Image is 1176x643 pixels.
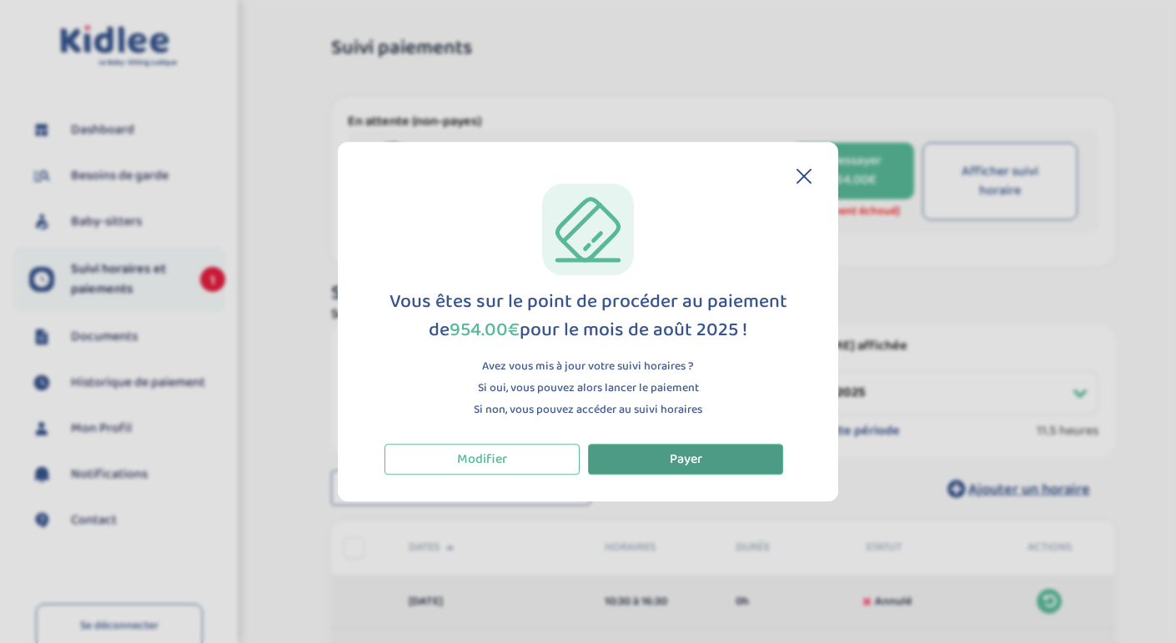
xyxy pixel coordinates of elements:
p: Avez vous mis à jour votre suivi horaires ? [474,358,702,375]
button: Payer [588,444,783,475]
p: Si non, vous pouvez accéder au suivi horaires [474,401,702,419]
div: Vous êtes sur le point de procéder au paiement de pour le mois de août 2025 ! [384,288,792,345]
span: Payer [670,449,702,470]
span: 954.00€ [450,314,520,345]
button: Modifier [384,444,580,475]
p: Si oui, vous pouvez alors lancer le paiement [474,379,702,397]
